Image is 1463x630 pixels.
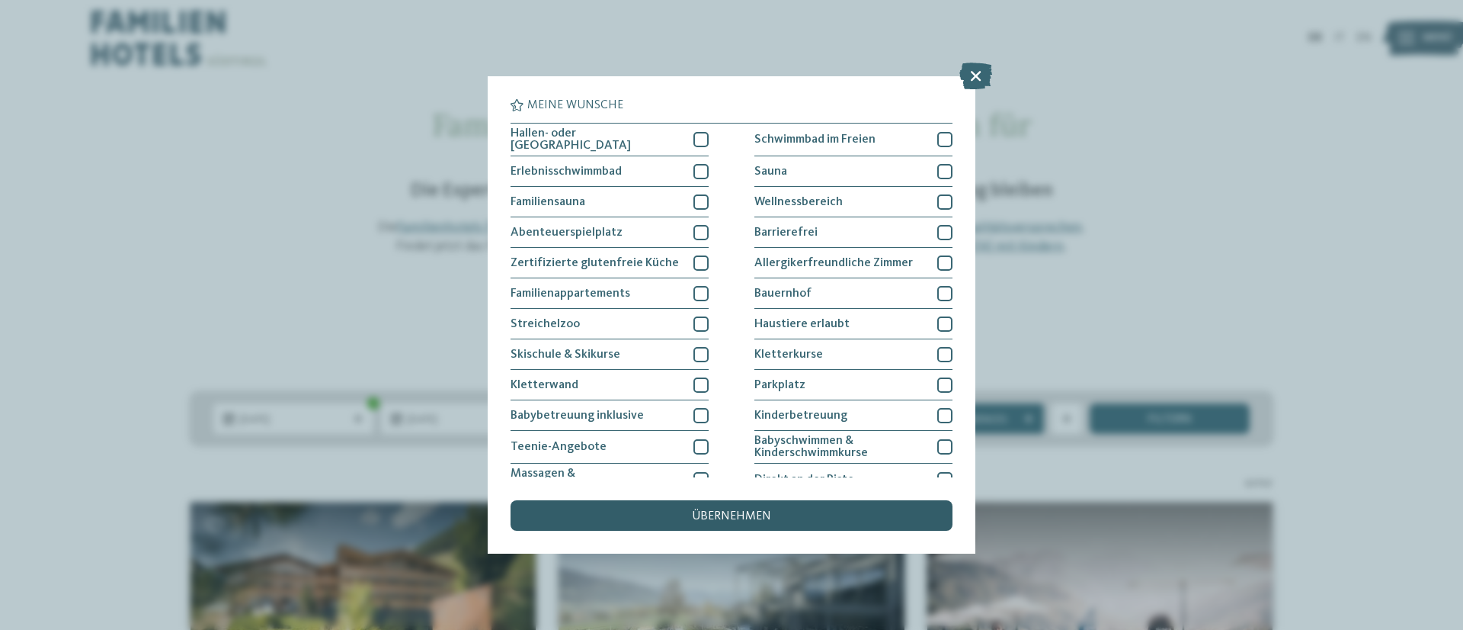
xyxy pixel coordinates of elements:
span: Barrierefrei [754,227,818,239]
span: Kletterkurse [754,349,823,361]
span: Meine Wünsche [527,99,623,111]
span: Familiensauna [511,196,585,208]
span: Direkt an der Piste [754,474,854,486]
span: Skischule & Skikurse [511,349,620,361]
span: Massagen & Beautybehandlungen [511,468,682,492]
span: Zertifizierte glutenfreie Küche [511,257,679,269]
span: Babybetreuung inklusive [511,410,644,422]
span: Kletterwand [511,379,578,391]
span: Bauernhof [754,288,812,300]
span: Erlebnisschwimmbad [511,166,622,178]
span: Wellnessbereich [754,196,843,208]
span: Hallen- oder [GEOGRAPHIC_DATA] [511,127,682,152]
span: Kinderbetreuung [754,410,847,422]
span: Schwimmbad im Freien [754,133,876,146]
span: Haustiere erlaubt [754,318,850,330]
span: Familienappartements [511,288,630,300]
span: übernehmen [692,510,771,522]
span: Allergikerfreundliche Zimmer [754,257,913,269]
span: Teenie-Angebote [511,441,607,453]
span: Streichelzoo [511,318,580,330]
span: Sauna [754,166,787,178]
span: Babyschwimmen & Kinderschwimmkurse [754,435,926,459]
span: Parkplatz [754,379,805,391]
span: Abenteuerspielplatz [511,227,623,239]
